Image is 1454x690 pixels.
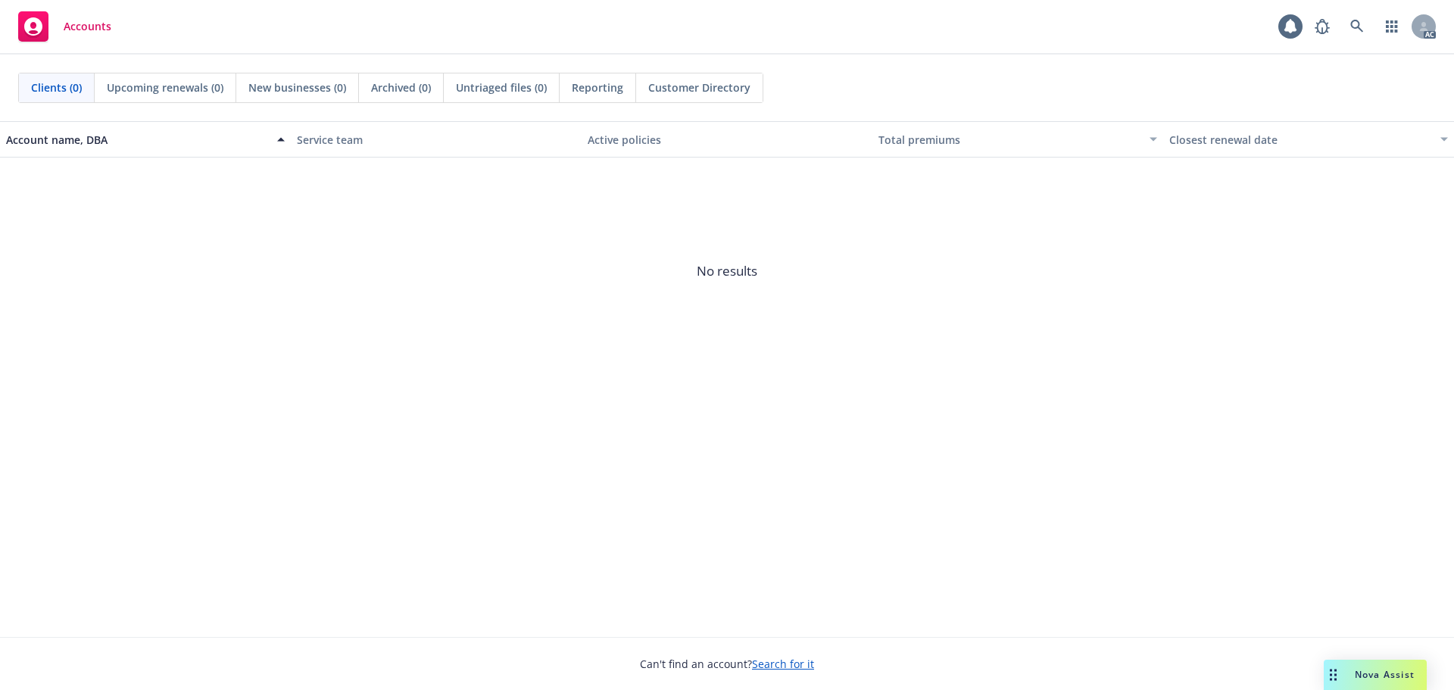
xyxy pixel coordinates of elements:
span: Reporting [572,80,623,95]
div: Account name, DBA [6,132,268,148]
span: Customer Directory [648,80,750,95]
button: Total premiums [872,121,1163,158]
button: Closest renewal date [1163,121,1454,158]
span: Clients (0) [31,80,82,95]
button: Active policies [582,121,872,158]
a: Accounts [12,5,117,48]
a: Search [1342,11,1372,42]
a: Report a Bug [1307,11,1337,42]
span: Upcoming renewals (0) [107,80,223,95]
div: Total premiums [878,132,1140,148]
div: Active policies [588,132,866,148]
div: Service team [297,132,576,148]
div: Closest renewal date [1169,132,1431,148]
span: Archived (0) [371,80,431,95]
a: Switch app [1377,11,1407,42]
span: New businesses (0) [248,80,346,95]
span: Untriaged files (0) [456,80,547,95]
a: Search for it [752,657,814,671]
span: Nova Assist [1355,668,1415,681]
div: Drag to move [1324,660,1343,690]
span: Accounts [64,20,111,33]
button: Service team [291,121,582,158]
span: Can't find an account? [640,656,814,672]
button: Nova Assist [1324,660,1427,690]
